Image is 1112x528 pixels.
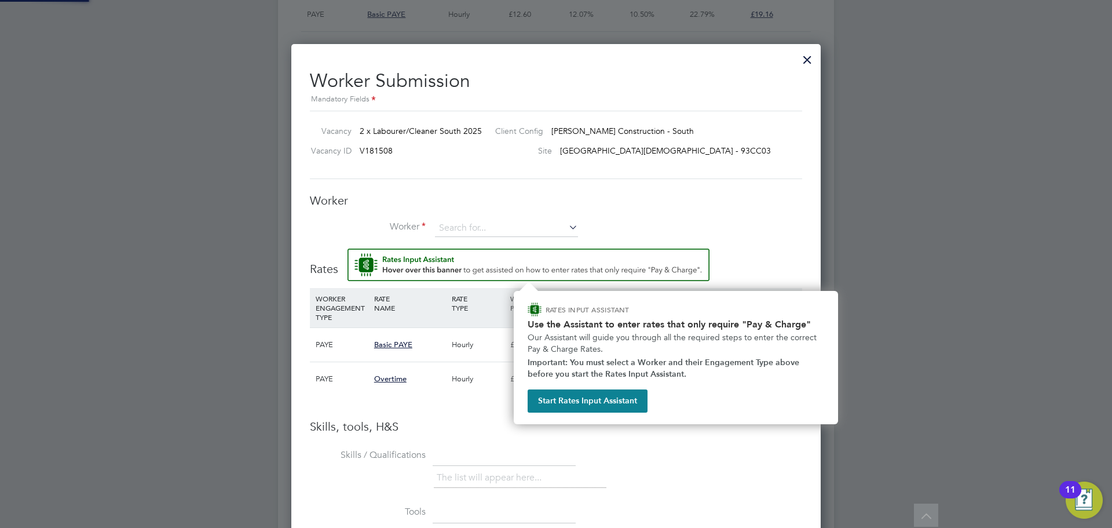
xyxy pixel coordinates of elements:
[528,319,824,330] h2: Use the Assistant to enter rates that only require "Pay & Charge"
[374,340,412,349] span: Basic PAYE
[374,374,407,384] span: Overtime
[449,288,507,318] div: RATE TYPE
[546,305,691,315] p: RATES INPUT ASSISTANT
[449,328,507,362] div: Hourly
[305,126,352,136] label: Vacancy
[528,332,824,355] p: Our Assistant will guide you through all the required steps to enter the correct Pay & Charge Rates.
[310,60,802,106] h2: Worker Submission
[313,328,371,362] div: PAYE
[1065,490,1076,505] div: 11
[310,419,802,434] h3: Skills, tools, H&S
[310,93,802,106] div: Mandatory Fields
[528,358,802,379] strong: Important: You must select a Worker and their Engagement Type above before you start the Rates In...
[624,288,683,318] div: EMPLOYER COST
[1066,482,1103,519] button: Open Resource Center, 11 new notifications
[507,288,566,318] div: WORKER PAY RATE
[305,145,352,156] label: Vacancy ID
[310,221,426,233] label: Worker
[310,449,426,461] label: Skills / Qualifications
[310,506,426,518] label: Tools
[313,362,371,396] div: PAYE
[310,249,802,276] h3: Rates
[435,220,578,237] input: Search for...
[514,291,838,424] div: How to input Rates that only require Pay & Charge
[560,145,771,156] span: [GEOGRAPHIC_DATA][DEMOGRAPHIC_DATA] - 93CC03
[348,249,709,281] button: Rate Assistant
[551,126,694,136] span: [PERSON_NAME] Construction - South
[507,328,566,362] div: £12.60
[566,288,624,318] div: HOLIDAY PAY
[360,126,482,136] span: 2 x Labourer/Cleaner South 2025
[741,288,799,327] div: AGENCY CHARGE RATE
[371,288,449,318] div: RATE NAME
[449,362,507,396] div: Hourly
[528,303,542,316] img: ENGAGE Assistant Icon
[310,193,802,208] h3: Worker
[313,288,371,327] div: WORKER ENGAGEMENT TYPE
[486,126,543,136] label: Client Config
[437,470,546,486] li: The list will appear here...
[360,145,393,156] span: V181508
[507,362,566,396] div: £18.90
[682,288,741,318] div: AGENCY MARKUP
[486,145,552,156] label: Site
[528,389,648,413] button: Start Rates Input Assistant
